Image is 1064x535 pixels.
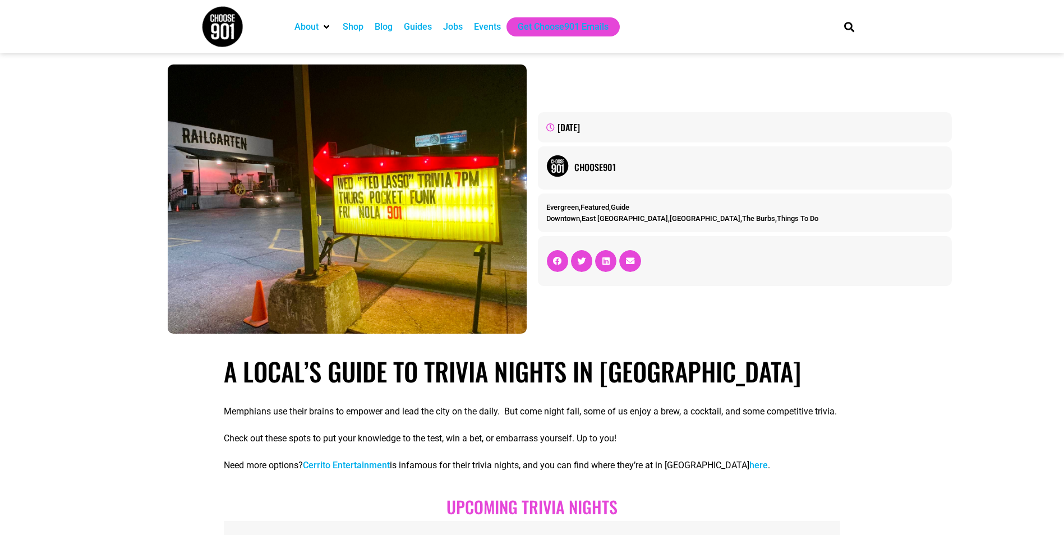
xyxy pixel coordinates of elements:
[224,497,840,517] h2: Upcoming Trivia Nights
[546,203,629,211] span: , ,
[224,432,840,445] p: Check out these spots to put your knowledge to the test, win a bet, or embarrass yourself. Up to ...
[581,203,609,211] a: Featured
[224,405,840,418] p: Memphians use their brains to empower and lead the city on the daily. But come night fall, some o...
[582,214,668,223] a: East [GEOGRAPHIC_DATA]
[224,356,840,386] h1: A Local’s Guide to Trivia Nights in [GEOGRAPHIC_DATA]
[574,160,944,174] a: Choose901
[547,250,568,271] div: Share on facebook
[611,203,629,211] a: Guide
[546,214,580,223] a: Downtown
[546,214,818,223] span: , , , ,
[571,250,592,271] div: Share on twitter
[289,17,825,36] nav: Main nav
[840,17,858,36] div: Search
[546,155,569,177] img: Picture of Choose901
[224,459,840,472] p: Need more options? is infamous for their trivia nights, and you can find where they’re at in [GEO...
[670,214,740,223] a: [GEOGRAPHIC_DATA]
[375,20,393,34] a: Blog
[294,20,319,34] a: About
[777,214,818,223] a: Things To Do
[404,20,432,34] a: Guides
[595,250,616,271] div: Share on linkedin
[558,121,580,134] time: [DATE]
[749,460,768,471] a: here
[289,17,337,36] div: About
[343,20,363,34] a: Shop
[474,20,501,34] a: Events
[742,214,775,223] a: The Burbs
[443,20,463,34] a: Jobs
[546,203,579,211] a: Evergreen
[303,460,390,471] a: Cerrito Entertainment
[518,20,609,34] a: Get Choose901 Emails
[619,250,641,271] div: Share on email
